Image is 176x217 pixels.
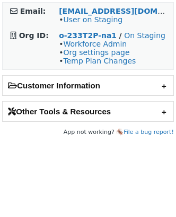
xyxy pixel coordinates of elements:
a: Temp Plan Changes [63,57,136,65]
footer: App not working? 🪳 [2,127,174,138]
a: On Staging [124,31,165,40]
strong: Email: [20,7,46,15]
a: User on Staging [63,15,122,24]
a: Workforce Admin [63,40,127,48]
h2: Other Tools & Resources [3,102,173,121]
strong: Org ID: [19,31,49,40]
strong: / [119,31,122,40]
a: Org settings page [63,48,129,57]
span: • [59,15,122,24]
h2: Customer Information [3,76,173,95]
a: o-233T2P-na1 [59,31,117,40]
a: File a bug report! [124,129,174,135]
span: • • • [59,40,136,65]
